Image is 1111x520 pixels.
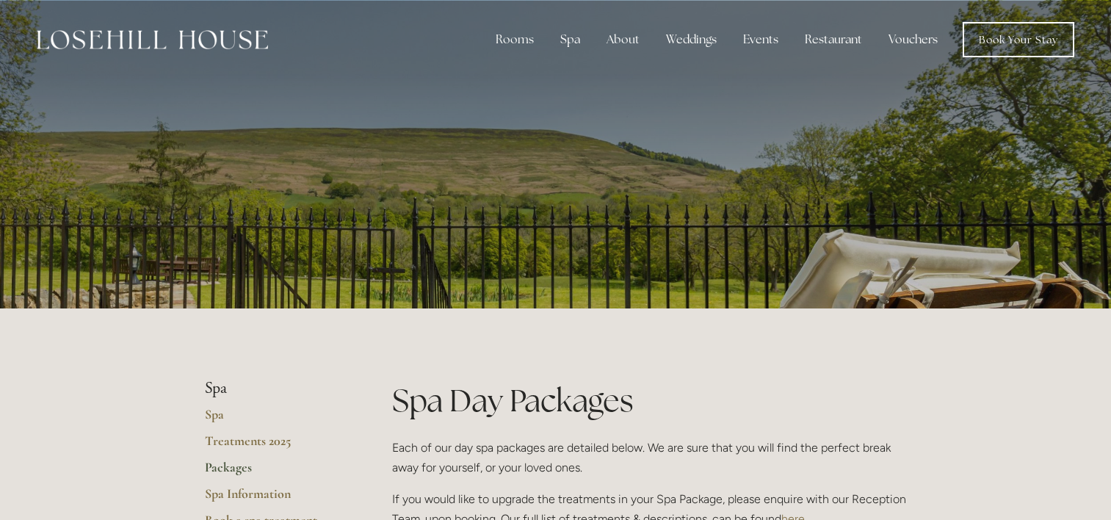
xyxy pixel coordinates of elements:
[392,379,907,422] h1: Spa Day Packages
[205,485,345,512] a: Spa Information
[484,25,546,54] div: Rooms
[595,25,651,54] div: About
[549,25,592,54] div: Spa
[205,459,345,485] a: Packages
[392,438,907,477] p: Each of our day spa packages are detailed below. We are sure that you will find the perfect break...
[205,379,345,398] li: Spa
[205,406,345,433] a: Spa
[654,25,728,54] div: Weddings
[877,25,949,54] a: Vouchers
[37,30,268,49] img: Losehill House
[963,22,1074,57] a: Book Your Stay
[205,433,345,459] a: Treatments 2025
[793,25,874,54] div: Restaurant
[731,25,790,54] div: Events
